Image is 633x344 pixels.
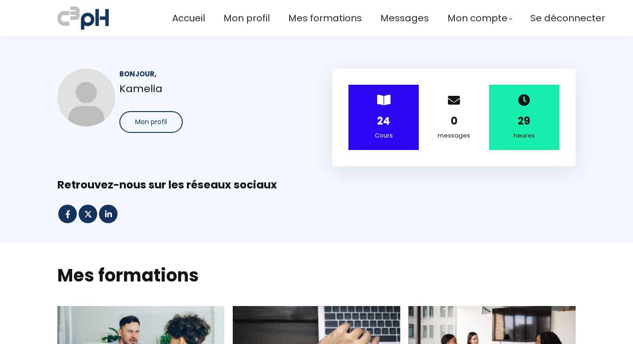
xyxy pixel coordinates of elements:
[518,114,530,128] strong: 29
[57,263,576,287] h2: Mes formations
[360,131,407,141] div: Cours
[119,111,183,133] button: Mon profil
[451,114,458,128] strong: 0
[288,11,362,26] a: Mes formations
[377,114,390,128] strong: 24
[530,11,605,26] a: Se déconnecter
[380,11,429,26] a: Messages
[119,81,301,97] p: Kamelia
[172,11,205,26] a: Accueil
[447,11,508,26] span: Mon compte
[135,117,167,127] span: Mon profil
[223,11,270,26] a: Mon profil
[348,85,419,150] div: >
[57,5,109,31] img: a70bc7685e0efc0bd0b04b3506828469.jpeg
[119,69,301,79] div: Bonjour,
[501,131,548,141] div: heures
[57,178,576,192] div: Retrouvez-nous sur les réseaux sociaux
[57,69,115,126] img: 685dbcbb8b7fa38ece08edaa.jpg
[430,131,478,141] div: messages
